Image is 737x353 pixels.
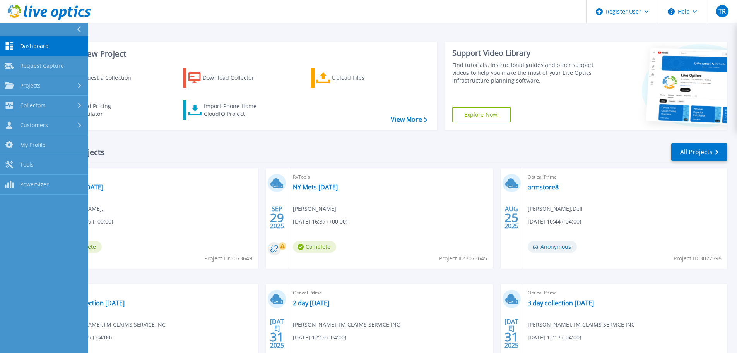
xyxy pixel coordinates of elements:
[55,68,141,88] a: Request a Collection
[293,205,338,213] span: [PERSON_NAME] ,
[504,214,518,221] span: 25
[20,62,64,69] span: Request Capture
[528,217,581,226] span: [DATE] 10:44 (-04:00)
[528,173,723,181] span: Optical Prime
[20,122,48,129] span: Customers
[77,70,139,86] div: Request a Collection
[20,181,49,188] span: PowerSizer
[528,183,559,191] a: armstore8
[203,70,265,86] div: Download Collector
[20,82,41,89] span: Projects
[528,320,635,329] span: [PERSON_NAME] , TM CLAIMS SERVICE INC
[332,70,394,86] div: Upload Files
[439,254,487,263] span: Project ID: 3073645
[674,254,722,263] span: Project ID: 3027596
[293,173,488,181] span: RVTools
[20,141,46,148] span: My Profile
[58,320,166,329] span: [PERSON_NAME] , TM CLAIMS SERVICE INC
[391,116,427,123] a: View More
[270,214,284,221] span: 29
[504,203,519,232] div: AUG 2025
[183,68,269,88] a: Download Collector
[528,333,581,342] span: [DATE] 12:17 (-04:00)
[528,241,577,253] span: Anonymous
[293,320,400,329] span: [PERSON_NAME] , TM CLAIMS SERVICE INC
[204,102,264,118] div: Import Phone Home CloudIQ Project
[270,203,284,232] div: SEP 2025
[270,319,284,348] div: [DATE] 2025
[58,173,253,181] span: RVTools
[671,143,727,161] a: All Projects
[452,48,597,58] div: Support Video Library
[20,102,46,109] span: Collectors
[718,8,726,14] span: TR
[528,299,594,307] a: 3 day collection [DATE]
[528,289,723,297] span: Optical Prime
[204,254,252,263] span: Project ID: 3073649
[76,102,138,118] div: Cloud Pricing Calculator
[311,68,397,88] a: Upload Files
[20,161,34,168] span: Tools
[504,319,519,348] div: [DATE] 2025
[20,43,49,50] span: Dashboard
[293,217,347,226] span: [DATE] 16:37 (+00:00)
[293,241,336,253] span: Complete
[293,333,346,342] span: [DATE] 12:19 (-04:00)
[270,334,284,340] span: 31
[528,205,583,213] span: [PERSON_NAME] , Dell
[293,299,329,307] a: 2 day [DATE]
[504,334,518,340] span: 31
[293,289,488,297] span: Optical Prime
[452,107,511,122] a: Explore Now!
[58,299,125,307] a: 3 day collection [DATE]
[58,289,253,297] span: Optical Prime
[55,100,141,120] a: Cloud Pricing Calculator
[55,50,427,58] h3: Start a New Project
[452,61,597,84] div: Find tutorials, instructional guides and other support videos to help you make the most of your L...
[293,183,338,191] a: NY Mets [DATE]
